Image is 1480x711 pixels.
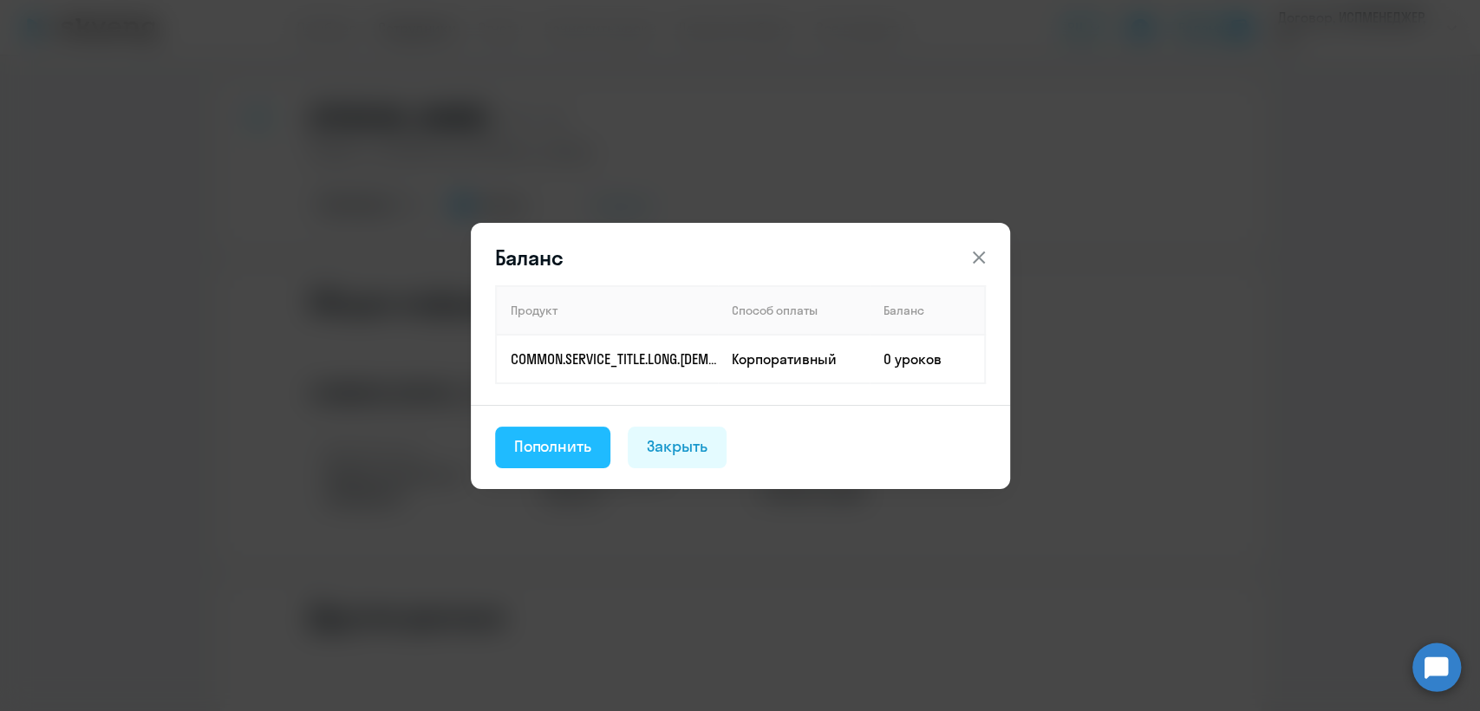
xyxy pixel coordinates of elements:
header: Баланс [471,244,1010,271]
th: Способ оплаты [718,286,870,335]
div: Закрыть [647,435,707,458]
th: Продукт [496,286,718,335]
th: Баланс [870,286,985,335]
button: Закрыть [628,427,727,468]
button: Пополнить [495,427,611,468]
td: Корпоративный [718,335,870,383]
div: Пополнить [514,435,592,458]
p: COMMON.SERVICE_TITLE.LONG.[DEMOGRAPHIC_DATA] [511,349,717,369]
td: 0 уроков [870,335,985,383]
